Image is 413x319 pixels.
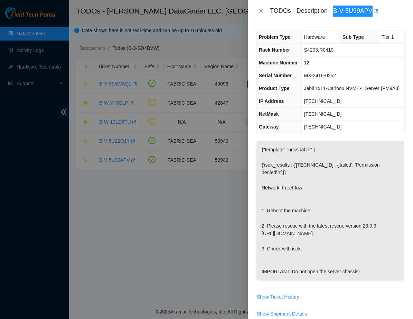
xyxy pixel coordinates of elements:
[256,8,266,15] button: Close
[259,111,279,117] span: NetMask
[304,47,334,53] span: S4203.R0410
[259,73,292,78] span: Serial Number
[304,111,342,117] span: [TECHNICAL_ID]
[258,8,264,14] span: close
[257,310,307,318] span: Show Shipment Details
[304,73,336,78] span: MX-2416-0252
[304,60,310,65] span: 12
[304,98,342,104] span: [TECHNICAL_ID]
[259,34,291,40] span: Problem Type
[256,141,404,281] p: {"template":"unsshable" } {'isok_results': {'[TECHNICAL_ID]': {'failed': 'Permission denied\n'}}}...
[304,34,325,40] span: Hardware
[382,34,394,40] span: Tier 1
[270,6,405,17] div: TODOs - Description - B-V-5U99APV
[304,124,342,130] span: [TECHNICAL_ID]
[259,60,298,65] span: Machine Number
[259,86,289,91] span: Product Type
[259,98,284,104] span: IP Address
[256,291,300,302] button: Show Ticket History
[259,124,279,130] span: Gateway
[304,86,400,91] span: Jabil 1x11-Caribou NVME-L Server {PM9A3}
[259,47,290,53] span: Rack Number
[257,293,299,301] span: Show Ticket History
[342,34,364,40] span: Sub Type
